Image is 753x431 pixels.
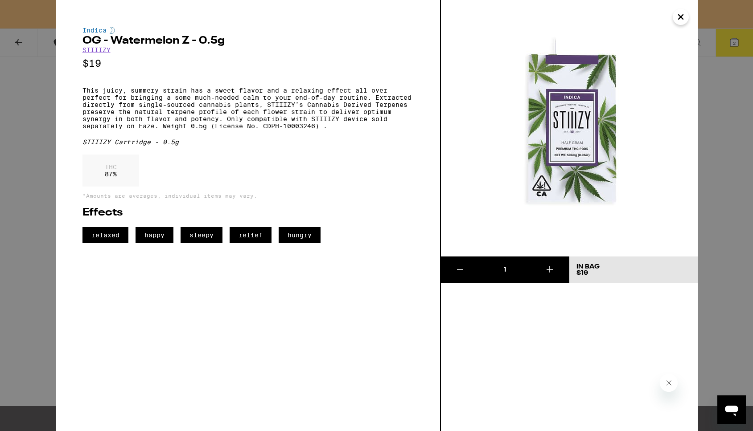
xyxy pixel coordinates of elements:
[82,58,413,69] p: $19
[673,9,689,25] button: Close
[105,163,117,171] p: THC
[82,27,413,34] div: Indica
[576,270,588,276] span: $19
[82,87,413,130] p: This juicy, summery strain has a sweet flavor and a relaxing effect all over—perfect for bringing...
[660,374,678,392] iframe: Close message
[576,264,600,270] div: In Bag
[110,27,115,34] img: indicaColor.svg
[82,138,413,146] div: STIIIZY Cartridge - 0.5g
[181,227,222,243] span: sleepy
[5,6,64,13] span: Hi. Need any help?
[82,46,111,53] a: STIIIZY
[82,193,413,199] p: *Amounts are averages, individual items may vary.
[479,265,531,274] div: 1
[569,256,698,283] button: In Bag$19
[279,227,321,243] span: hungry
[82,155,139,187] div: 87 %
[136,227,173,243] span: happy
[82,207,413,218] h2: Effects
[82,227,128,243] span: relaxed
[82,36,413,46] h2: OG - Watermelon Z - 0.5g
[230,227,272,243] span: relief
[717,395,746,424] iframe: Button to launch messaging window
